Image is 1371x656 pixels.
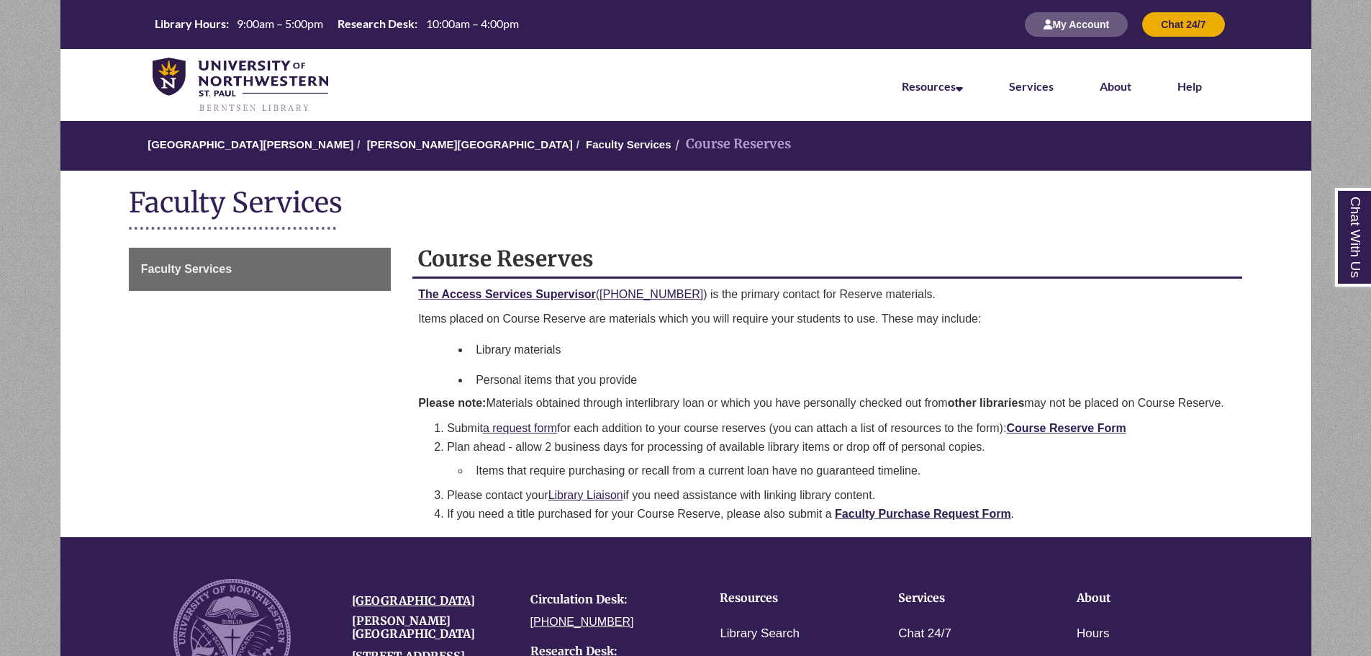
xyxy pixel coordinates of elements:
[1077,592,1211,605] h4: About
[141,263,232,275] span: Faculty Services
[483,422,557,434] a: a request form
[332,16,420,32] th: Research Desk:
[898,624,951,644] a: Chat 24/7
[898,592,1032,605] h4: Services
[902,79,963,93] a: Resources
[1100,79,1131,93] a: About
[153,58,329,114] img: UNWSP Library Logo
[470,335,1236,365] li: Library materials
[530,616,634,628] a: [PHONE_NUMBER]
[412,241,1242,279] h2: Course Reserves
[1025,12,1128,37] button: My Account
[447,505,1236,524] li: If you need a title purchased for your Course Reserve, please also submit a .
[720,592,854,605] h4: Resources
[352,615,509,640] h4: [PERSON_NAME][GEOGRAPHIC_DATA]
[418,397,486,409] strong: Please note:
[418,286,1236,303] p: ( ) is the primary contact for Reserve materials.
[1142,18,1224,30] a: Chat 24/7
[530,593,687,606] h4: Circulation Desk:
[418,310,1236,328] p: Items placed on Course Reserve are materials which you will require your students to use. These m...
[548,489,623,501] a: Library Liaison
[1025,18,1128,30] a: My Account
[1006,422,1126,434] a: Course Reserve Form
[671,134,791,155] li: Course Reserves
[1009,79,1054,93] a: Services
[149,16,525,32] table: Hours Today
[129,248,391,291] a: Faculty Services
[470,365,1236,395] li: Personal items that you provide
[148,138,353,150] a: [GEOGRAPHIC_DATA][PERSON_NAME]
[599,288,703,300] a: [PHONE_NUMBER]
[149,16,231,32] th: Library Hours:
[237,17,323,30] span: 9:00am – 5:00pm
[418,395,1236,412] p: Materials obtained through interlibrary loan or which you have personally checked out from may no...
[1177,79,1202,93] a: Help
[586,138,671,150] a: Faculty Services
[835,508,1011,520] a: Faculty Purchase Request Form
[352,593,475,608] a: [GEOGRAPHIC_DATA]
[367,138,573,150] a: [PERSON_NAME][GEOGRAPHIC_DATA]
[1142,12,1224,37] button: Chat 24/7
[447,438,1236,486] li: Plan ahead - allow 2 business days for processing of available library items or drop off of perso...
[447,419,1236,438] li: Submit for each addition to your course reserves (you can attach a list of resources to the form):
[149,16,525,33] a: Hours Today
[1077,624,1109,644] a: Hours
[418,288,596,300] a: The Access Services Supervisor
[720,624,800,644] a: Library Search
[129,248,391,291] div: Guide Page Menu
[948,397,1025,409] strong: other libraries
[447,486,1236,505] li: Please contact your if you need assistance with linking library content.
[426,17,519,30] span: 10:00am – 4:00pm
[470,456,1236,486] li: Items that require purchasing or recall from a current loan have no guaranteed timeline.
[129,185,1243,223] h1: Faculty Services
